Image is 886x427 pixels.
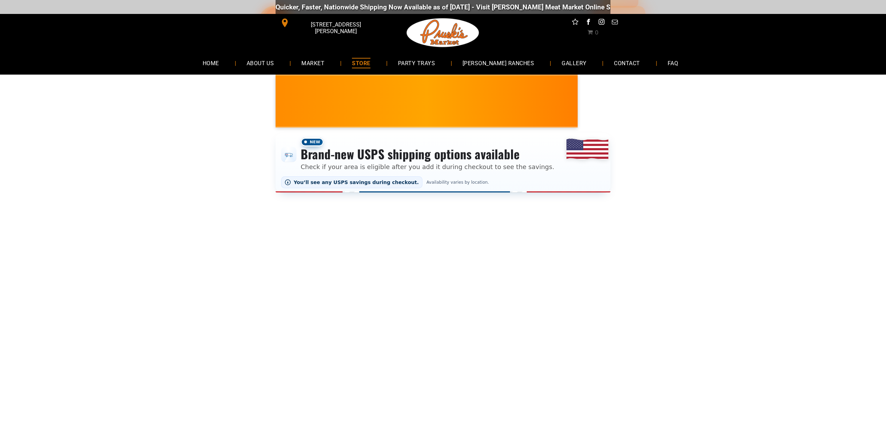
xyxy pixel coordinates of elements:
[301,162,554,171] p: Check if your area is eligible after you add it during checkout to see the savings.
[274,3,696,11] div: Quicker, Faster, Nationwide Shipping Now Available as of [DATE] - Visit [PERSON_NAME] Meat Market...
[291,54,335,72] a: MARKET
[575,106,712,117] span: [PERSON_NAME] MARKET
[294,180,419,185] span: You’ll see any USPS savings during checkout.
[301,138,324,146] span: New
[236,54,285,72] a: ABOUT US
[603,54,650,72] a: CONTACT
[571,17,580,28] a: Social network
[657,54,689,72] a: FAQ
[276,17,382,28] a: [STREET_ADDRESS][PERSON_NAME]
[192,54,230,72] a: HOME
[405,14,481,52] img: Pruski-s+Market+HQ+Logo2-1920w.png
[452,54,545,72] a: [PERSON_NAME] RANCHES
[276,133,610,192] div: Shipping options announcement
[610,17,620,28] a: email
[551,54,597,72] a: GALLERY
[388,54,445,72] a: PARTY TRAYS
[425,180,490,185] span: Availability varies by location.
[301,146,554,162] h3: Brand-new USPS shipping options available
[595,29,598,36] span: 0
[597,17,606,28] a: instagram
[341,54,381,72] a: STORE
[584,17,593,28] a: facebook
[291,18,381,38] span: [STREET_ADDRESS][PERSON_NAME]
